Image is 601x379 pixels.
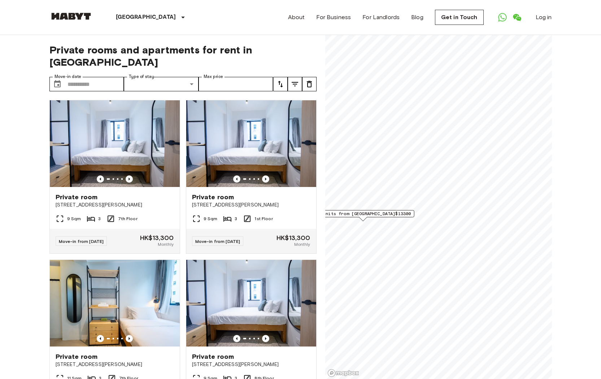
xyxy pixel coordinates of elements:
span: 9 Sqm [204,215,218,222]
span: Monthly [158,241,174,248]
button: Previous image [126,335,133,342]
a: Get in Touch [435,10,484,25]
button: tune [302,77,317,91]
span: 3 [235,215,237,222]
label: Max price [204,74,223,80]
a: Marketing picture of unit HK-01-046-001-03Previous imagePrevious imagePrivate room[STREET_ADDRESS... [186,100,317,254]
p: [GEOGRAPHIC_DATA] [116,13,176,22]
a: For Business [316,13,351,22]
button: Previous image [262,175,269,183]
span: HK$13,300 [140,235,174,241]
span: Private room [56,352,98,361]
a: Marketing picture of unit HK-01-046-007-03Previous imagePrevious imagePrivate room[STREET_ADDRESS... [49,100,180,254]
button: tune [288,77,302,91]
span: 9 Sqm [67,215,81,222]
span: Private room [192,193,234,201]
a: Open WeChat [510,10,524,25]
label: Type of stay [129,74,154,80]
span: [STREET_ADDRESS][PERSON_NAME] [192,201,310,209]
span: [STREET_ADDRESS][PERSON_NAME] [192,361,310,368]
span: 7th Floor [118,215,137,222]
img: Marketing picture of unit HK-01-046-008-03 [186,260,316,347]
span: HK$13,300 [276,235,310,241]
img: Habyt [49,13,93,20]
img: Marketing picture of unit HK-01-046-001-03 [186,100,316,187]
button: tune [273,77,288,91]
span: 12 units from [GEOGRAPHIC_DATA]$13300 [315,210,411,217]
button: Previous image [97,335,104,342]
img: Marketing picture of unit HK-01-046-007-03 [50,100,180,187]
label: Move-in date [55,74,81,80]
div: Map marker [312,210,414,221]
button: Previous image [126,175,133,183]
a: Open WhatsApp [495,10,510,25]
button: Previous image [97,175,104,183]
a: Mapbox logo [327,369,359,377]
button: Choose date [50,77,65,91]
span: [STREET_ADDRESS][PERSON_NAME] [56,201,174,209]
span: Move-in from [DATE] [195,239,240,244]
span: Move-in from [DATE] [59,239,104,244]
span: Private room [192,352,234,361]
span: Private room [56,193,98,201]
a: About [288,13,305,22]
a: Blog [411,13,423,22]
span: [STREET_ADDRESS][PERSON_NAME] [56,361,174,368]
span: 1st Floor [254,215,273,222]
a: For Landlords [362,13,400,22]
a: Log in [536,13,552,22]
img: Marketing picture of unit HK-01-046-007-01 [50,260,180,347]
button: Previous image [262,335,269,342]
button: Previous image [233,335,240,342]
span: Private rooms and apartments for rent in [GEOGRAPHIC_DATA] [49,44,317,68]
span: 3 [98,215,101,222]
button: Previous image [233,175,240,183]
span: Monthly [294,241,310,248]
